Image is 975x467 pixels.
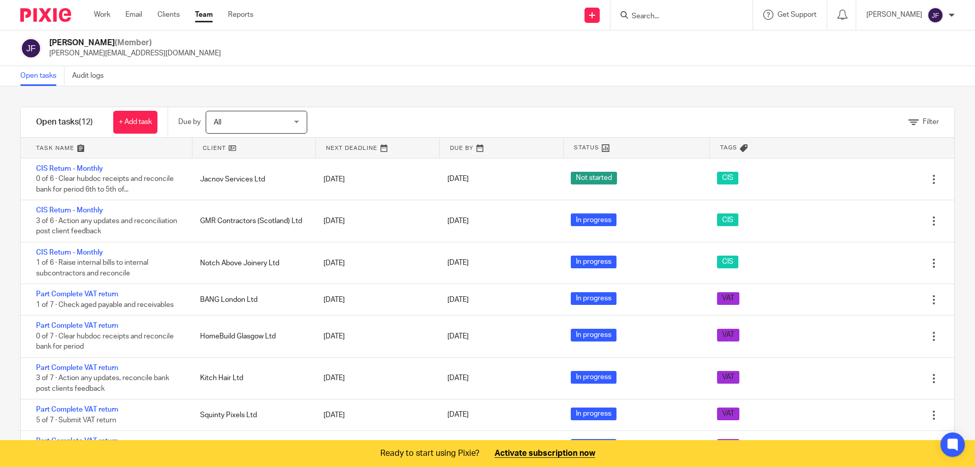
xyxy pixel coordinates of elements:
a: Part Complete VAT return [36,406,118,413]
input: Search [631,12,722,21]
span: VAT [717,408,739,420]
span: 1 of 7 · Check aged payable and receivables [36,301,174,308]
div: GMR Contractors (Scotland) Ltd [190,211,313,231]
div: [DATE] [313,368,437,388]
p: [PERSON_NAME] [866,10,922,20]
div: [DATE] [313,405,437,425]
span: Not started [571,172,617,184]
a: Open tasks [20,66,64,86]
span: Tags [720,143,737,152]
a: Part Complete VAT return [36,322,118,329]
span: VAT [717,292,739,305]
span: [DATE] [447,260,469,267]
span: CIS [717,172,738,184]
span: In progress [571,371,616,384]
span: [DATE] [447,176,469,183]
span: 0 of 6 · Clear hubdoc receipts and reconcile bank for period 6th to 5th of... [36,176,174,194]
span: Get Support [777,11,817,18]
div: Squinty Pixels Ltd [190,405,313,425]
img: svg%3E [927,7,944,23]
a: CIS Return - Monthly [36,249,103,256]
div: HomeBuild Glasgow Ltd [190,326,313,347]
span: [DATE] [447,296,469,303]
a: CIS Return - Monthly [36,207,103,214]
span: CIS [717,256,738,268]
p: Due by [178,117,201,127]
a: Audit logs [72,66,111,86]
div: [DATE] [313,436,437,456]
a: Part Complete VAT return [36,291,118,298]
span: CIS [717,213,738,226]
span: (12) [79,118,93,126]
h1: Open tasks [36,117,93,128]
a: Clients [157,10,180,20]
div: [DATE] [313,253,437,273]
div: BANG London Ltd [190,290,313,310]
a: Team [195,10,213,20]
a: Part Complete VAT return [36,438,118,445]
span: 0 of 7 · Clear hubdoc receipts and reconcile bank for period [36,333,174,351]
span: VAT [717,371,739,384]
span: [DATE] [447,333,469,340]
span: 5 of 7 · Submit VAT return [36,417,116,424]
div: [DATE] [313,326,437,347]
a: Work [94,10,110,20]
img: Pixie [20,8,71,22]
span: In progress [571,329,616,341]
span: [DATE] [447,412,469,419]
div: [DATE] [313,169,437,190]
span: 3 of 6 · Action any updates and reconciliation post client feedback [36,217,177,235]
a: CIS Return - Monthly [36,165,103,172]
a: Email [125,10,142,20]
span: In progress [571,213,616,226]
p: [PERSON_NAME][EMAIL_ADDRESS][DOMAIN_NAME] [49,48,221,58]
span: In progress [571,439,616,452]
div: Notch Above Joinery Ltd [190,253,313,273]
span: [DATE] [447,217,469,225]
span: All [214,119,221,126]
span: VAT [717,329,739,341]
div: [DATE] [313,290,437,310]
span: 1 of 6 · Raise internal bills to internal subcontractors and reconcile [36,260,148,277]
span: In progress [571,408,616,420]
span: In progress [571,292,616,305]
span: 3 of 7 · Action any updates, reconcile bank post clients feedback [36,375,169,392]
a: Part Complete VAT return [36,364,118,371]
span: [DATE] [447,375,469,382]
div: Kitch Hair Ltd [190,368,313,388]
div: [DATE] [313,211,437,231]
a: + Add task [113,111,157,134]
span: (Member) [115,39,152,47]
span: Filter [923,118,939,126]
a: Reports [228,10,253,20]
h2: [PERSON_NAME] [49,38,221,48]
span: In progress [571,256,616,268]
div: S & R Projects Ltd [190,436,313,456]
div: Jacnov Services Ltd [190,169,313,190]
span: VAT [717,439,739,452]
span: Status [574,143,599,152]
img: svg%3E [20,38,42,59]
